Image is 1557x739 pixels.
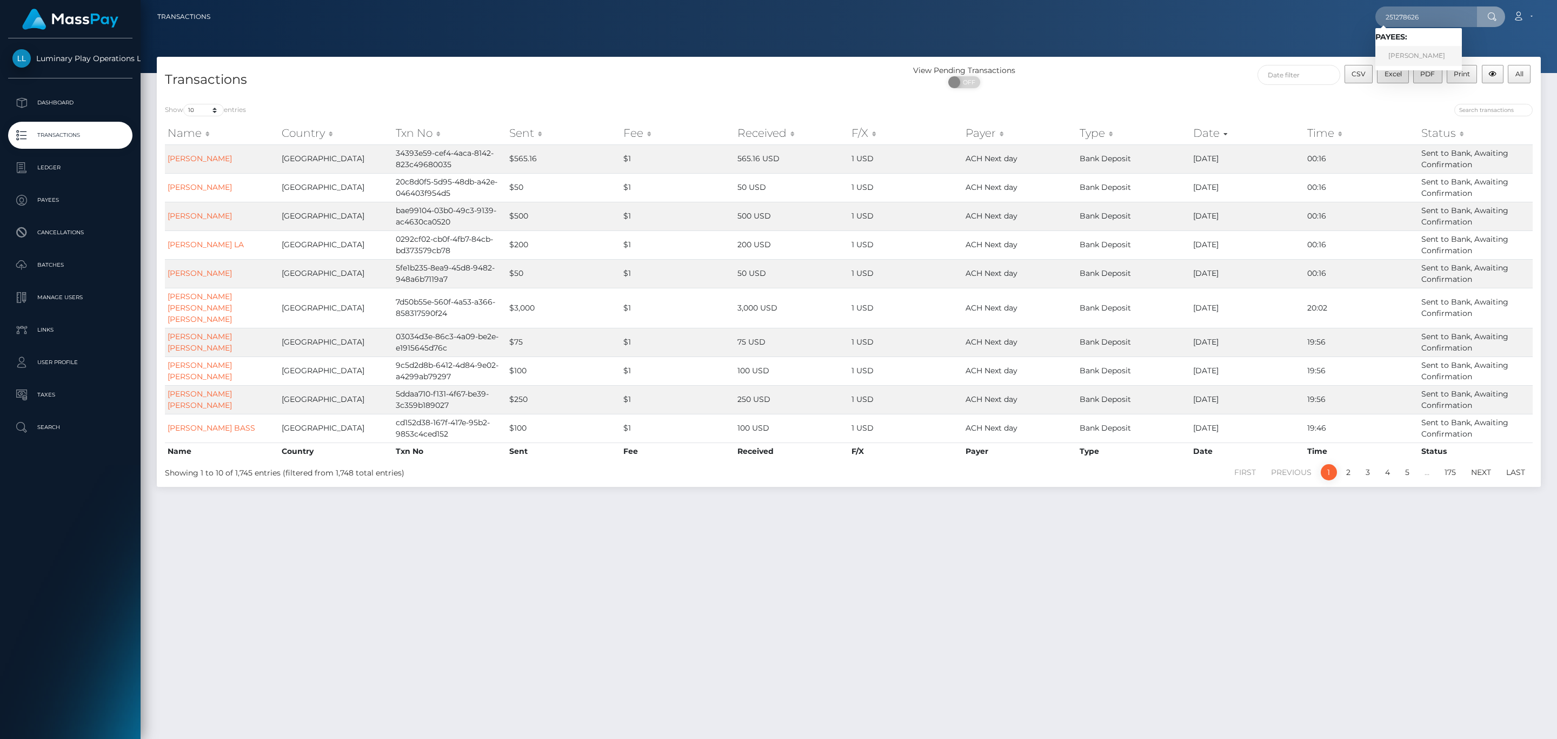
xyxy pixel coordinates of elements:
button: Column visibility [1482,65,1504,83]
td: 19:56 [1305,328,1419,357]
a: 5 [1399,464,1415,480]
a: [PERSON_NAME] [PERSON_NAME] [168,389,232,410]
td: 200 USD [735,230,849,259]
p: User Profile [12,354,128,371]
p: Search [12,419,128,436]
td: $1 [621,357,735,385]
td: [DATE] [1190,328,1305,357]
td: Bank Deposit [1077,357,1191,385]
td: [DATE] [1190,385,1305,414]
p: Manage Users [12,289,128,306]
td: [GEOGRAPHIC_DATA] [279,259,393,288]
td: 50 USD [735,173,849,202]
h6: Payees: [1375,32,1462,42]
span: ACH Next day [966,337,1017,347]
td: $1 [621,202,735,230]
th: Sent: activate to sort column ascending [507,122,621,144]
td: 5ddaa710-f131-4f67-be39-3c359b189027 [393,385,507,414]
td: 19:56 [1305,357,1419,385]
p: Batches [12,257,128,273]
td: [GEOGRAPHIC_DATA] [279,357,393,385]
th: Time [1305,443,1419,460]
span: ACH Next day [966,268,1017,278]
input: Search... [1375,6,1477,27]
span: PDF [1420,70,1435,78]
input: Search transactions [1454,104,1533,116]
td: Bank Deposit [1077,414,1191,443]
td: 00:16 [1305,230,1419,259]
a: [PERSON_NAME] [168,268,232,278]
a: Ledger [8,154,132,181]
td: [GEOGRAPHIC_DATA] [279,414,393,443]
td: $1 [621,144,735,173]
td: Sent to Bank, Awaiting Confirmation [1419,328,1533,357]
h4: Transactions [165,70,841,89]
button: PDF [1413,65,1442,83]
td: 00:16 [1305,202,1419,230]
span: ACH Next day [966,182,1017,192]
button: Excel [1377,65,1409,83]
span: ACH Next day [966,240,1017,249]
div: View Pending Transactions [849,65,1080,76]
td: 1 USD [849,144,963,173]
th: Country [279,443,393,460]
a: 1 [1321,464,1337,480]
span: OFF [954,76,981,88]
td: 1 USD [849,173,963,202]
p: Links [12,322,128,338]
td: 1 USD [849,230,963,259]
td: 75 USD [735,328,849,357]
th: F/X [849,443,963,460]
a: Last [1500,464,1531,480]
a: 3 [1360,464,1376,480]
p: Dashboard [12,95,128,111]
td: $500 [507,202,621,230]
p: Taxes [12,387,128,403]
td: Bank Deposit [1077,259,1191,288]
td: $1 [621,259,735,288]
a: [PERSON_NAME] [PERSON_NAME] [168,332,232,353]
span: All [1515,70,1523,78]
th: Name [165,443,279,460]
td: Sent to Bank, Awaiting Confirmation [1419,259,1533,288]
td: 5fe1b235-8ea9-45d8-9482-948a6b7119a7 [393,259,507,288]
td: Sent to Bank, Awaiting Confirmation [1419,414,1533,443]
td: Bank Deposit [1077,230,1191,259]
td: [DATE] [1190,230,1305,259]
td: Sent to Bank, Awaiting Confirmation [1419,385,1533,414]
td: 565.16 USD [735,144,849,173]
td: [GEOGRAPHIC_DATA] [279,173,393,202]
td: 500 USD [735,202,849,230]
td: Bank Deposit [1077,144,1191,173]
th: Type [1077,443,1191,460]
a: Payees [8,187,132,214]
td: [DATE] [1190,357,1305,385]
td: Sent to Bank, Awaiting Confirmation [1419,357,1533,385]
button: All [1508,65,1531,83]
a: Links [8,316,132,344]
a: Transactions [157,5,210,28]
td: $1 [621,173,735,202]
td: [GEOGRAPHIC_DATA] [279,328,393,357]
td: Bank Deposit [1077,385,1191,414]
td: Sent to Bank, Awaiting Confirmation [1419,202,1533,230]
th: Time: activate to sort column ascending [1305,122,1419,144]
td: Bank Deposit [1077,288,1191,328]
span: ACH Next day [966,423,1017,433]
span: Luminary Play Operations Limited [8,54,132,63]
span: Print [1454,70,1470,78]
a: [PERSON_NAME] [168,182,232,192]
td: 250 USD [735,385,849,414]
a: Taxes [8,381,132,408]
td: 1 USD [849,288,963,328]
td: Sent to Bank, Awaiting Confirmation [1419,230,1533,259]
th: F/X: activate to sort column ascending [849,122,963,144]
a: [PERSON_NAME] BASS [168,423,255,433]
td: [GEOGRAPHIC_DATA] [279,288,393,328]
td: cd152d38-167f-417e-95b2-9853c4ced152 [393,414,507,443]
td: 20:02 [1305,288,1419,328]
td: $100 [507,414,621,443]
td: Bank Deposit [1077,202,1191,230]
th: Country: activate to sort column ascending [279,122,393,144]
th: Fee: activate to sort column ascending [621,122,735,144]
